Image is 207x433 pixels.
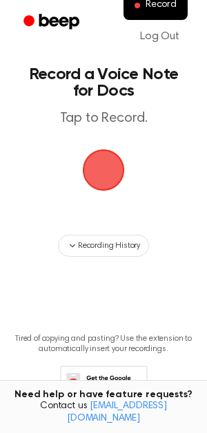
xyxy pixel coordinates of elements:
span: Recording History [78,240,140,252]
h1: Record a Voice Note for Docs [25,66,182,99]
a: Beep [14,9,92,36]
a: Log Out [126,20,193,53]
span: Contact us [8,401,199,425]
img: Beep Logo [83,149,124,191]
a: [EMAIL_ADDRESS][DOMAIN_NAME] [67,401,167,423]
p: Tap to Record. [25,110,182,127]
p: Tired of copying and pasting? Use the extension to automatically insert your recordings. [11,334,196,355]
button: Recording History [58,235,149,257]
